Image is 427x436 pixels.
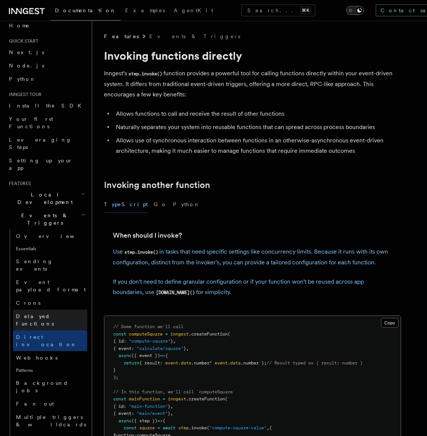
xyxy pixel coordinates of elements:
span: // Result typed as { result: number } [267,360,363,366]
span: async [118,353,131,358]
code: step.invoke() [127,71,163,77]
code: step.invoke() [123,249,159,255]
span: Delayed functions [16,313,54,327]
span: Inngest tour [6,92,42,98]
a: Event payload format [13,275,87,296]
span: Install the SDK [9,103,86,109]
span: .number [191,360,209,366]
a: Setting up your app [6,154,87,175]
span: await [163,425,176,430]
span: : [124,338,126,344]
span: { event [113,411,131,416]
a: Invoking another function [104,180,210,190]
span: .invoke [189,425,207,430]
span: const [124,425,137,430]
span: "main/event" [137,411,168,416]
span: Events & Triggers [6,212,81,227]
span: Features [104,33,139,40]
span: { [165,353,168,358]
span: ( [207,425,209,430]
span: . [178,360,181,366]
span: } [168,404,170,409]
span: , [170,411,173,416]
span: Examples [125,7,165,13]
span: "compute-square-value" [209,425,267,430]
span: mainFunction [129,396,160,402]
a: Background jobs [13,376,87,397]
span: Next.js [9,49,44,55]
span: : [124,404,126,409]
a: Multiple triggers & wildcards [13,410,87,431]
li: Allows use of synchronous interaction between functions in an otherwise-asynchronous event-driven... [114,135,401,156]
span: Node.js [9,63,44,69]
span: .createFunction [189,331,228,337]
button: Go [154,196,167,213]
span: event [165,360,178,366]
span: } [170,338,173,344]
span: .number }; [241,360,267,366]
span: event [215,360,228,366]
a: Home [6,19,87,32]
span: Fan out [16,401,54,407]
span: Patterns [13,364,87,376]
a: Sending events [13,255,87,275]
button: Events & Triggers [6,209,87,229]
span: ( [225,396,228,402]
a: When should I invoke? [113,230,182,241]
span: Your first Functions [9,116,53,129]
span: = [165,331,168,337]
span: = [163,396,165,402]
a: Next.js [6,46,87,59]
span: // In this function, we'll call `computeSquare` [113,389,235,394]
span: , [267,425,269,430]
p: If you don't need to define granular configuration or if your function won't be reused across app... [113,277,392,298]
span: "main-function" [129,404,168,409]
span: ({ event }) [131,353,160,358]
a: Your first Functions [6,112,87,133]
span: = [157,425,160,430]
span: { [269,425,272,430]
span: return [124,360,139,366]
span: inngest [170,331,189,337]
li: Allows functions to call and receive the result of other functions [114,109,401,119]
span: } [183,346,186,351]
span: Home [9,22,30,29]
span: // Some function we'll call [113,324,183,329]
button: Local Development [6,188,87,209]
span: Leveraging Steps [9,137,72,150]
span: .createFunction [186,396,225,402]
span: async [118,418,131,423]
span: Crons [16,300,40,306]
span: : [131,411,134,416]
a: Node.js [6,59,87,72]
span: Essentials [13,243,87,255]
a: Webhooks [13,351,87,364]
button: Copy [381,318,398,328]
span: Multiple triggers & wildcards [16,414,86,427]
span: inngest [168,396,186,402]
a: Crons [13,296,87,310]
p: Use in tasks that need specific settings like concurrency limits. Because it runs with its own co... [113,247,392,268]
span: => [157,418,163,423]
span: Setting up your app [9,158,73,171]
span: Direct invocation [16,334,77,347]
span: const [113,396,126,402]
span: { result [139,360,160,366]
span: } [168,411,170,416]
span: Python [9,76,36,82]
span: , [170,404,173,409]
span: Local Development [6,191,81,206]
span: => [160,353,165,358]
span: Sending events [16,258,53,272]
li: Naturally separates your system into reusable functions that can spread across process boundaries [114,122,401,132]
span: data [181,360,191,366]
a: Examples [121,2,169,20]
a: Python [6,72,87,86]
span: ({ step }) [131,418,157,423]
a: Events & Triggers [149,33,240,40]
a: Fan out [13,397,87,410]
span: square [139,425,155,430]
span: Overview [16,233,92,239]
span: "compute-square" [129,338,170,344]
kbd: ⌘K [300,7,311,14]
